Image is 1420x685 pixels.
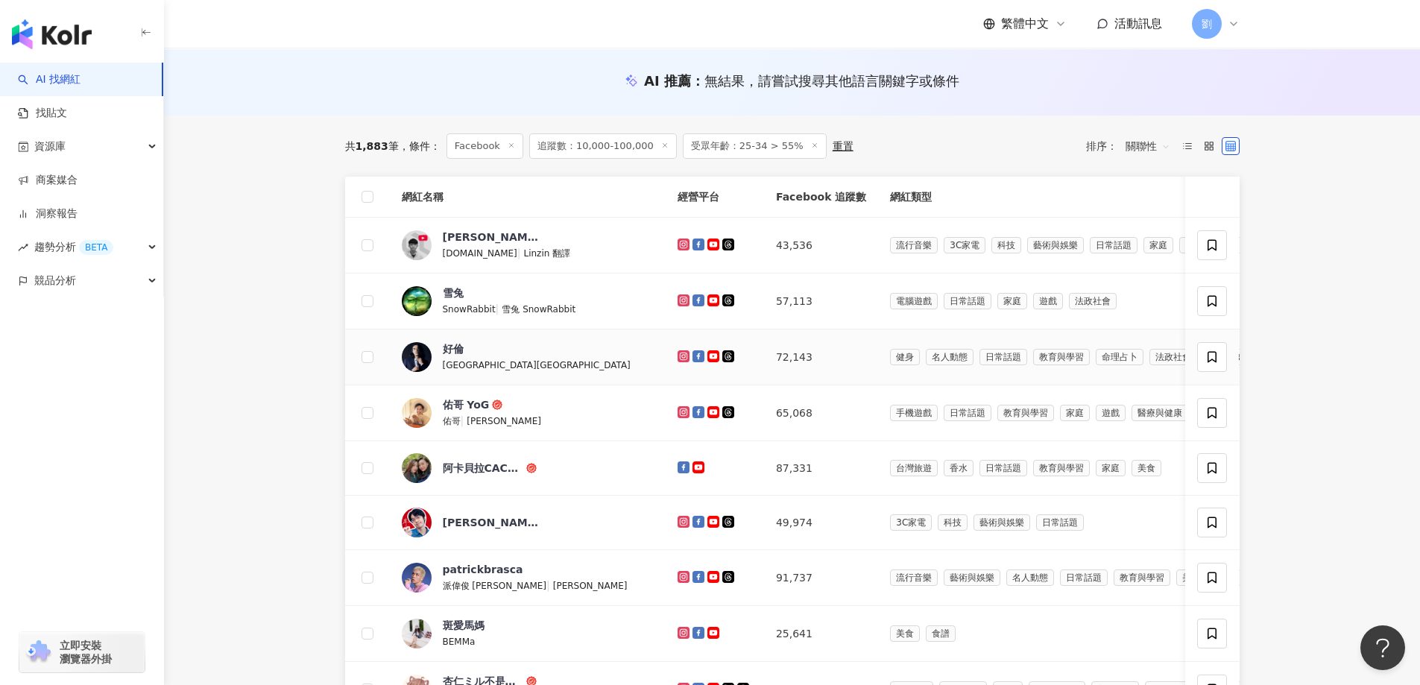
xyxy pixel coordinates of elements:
span: 醫療與健康 [1132,405,1188,421]
div: [PERSON_NAME] [443,230,540,244]
td: 72,143 [764,329,878,385]
span: 日常話題 [944,293,991,309]
span: | [546,579,553,591]
span: | [461,414,467,426]
span: 競品分析 [34,264,76,297]
div: [PERSON_NAME] [443,515,540,530]
div: 佑哥 YoG [443,397,490,412]
span: 活動訊息 [1114,16,1162,31]
span: SnowRabbit [443,304,496,315]
img: KOL Avatar [402,286,432,316]
th: 經營平台 [666,177,764,218]
span: 科技 [991,237,1021,253]
span: 手機遊戲 [890,405,938,421]
span: 家庭 [997,293,1027,309]
span: 法政社會 [1069,293,1117,309]
img: logo [12,19,92,49]
span: 家庭 [1096,460,1126,476]
td: 25,641 [764,606,878,662]
span: 藝術與娛樂 [974,514,1030,531]
th: 網紅類型 [878,177,1367,218]
span: 藝術與娛樂 [1027,237,1084,253]
span: 財經 [1179,237,1209,253]
span: 受眾年齡：25-34 > 55% [683,133,827,159]
span: Facebook [446,133,523,159]
span: 日常話題 [979,460,1027,476]
span: | [496,303,502,315]
img: KOL Avatar [402,230,432,260]
span: | [517,247,524,259]
span: rise [18,242,28,253]
div: 斑愛馬媽 [443,618,485,633]
th: Facebook 追蹤數 [764,177,878,218]
div: BETA [79,240,113,255]
a: KOL Avatar好倫[GEOGRAPHIC_DATA][GEOGRAPHIC_DATA] [402,341,654,373]
a: KOL Avatar阿卡貝拉CACA&BELLA [402,453,654,483]
div: 好倫 [443,341,464,356]
span: 繁體中文 [1001,16,1049,32]
span: [PERSON_NAME] [553,581,628,591]
a: chrome extension立即安裝 瀏覽器外掛 [19,632,145,672]
img: KOL Avatar [402,619,432,648]
th: 網紅名稱 [390,177,666,218]
div: 重置 [833,140,853,152]
span: 派偉俊 [PERSON_NAME] [443,581,547,591]
img: KOL Avatar [402,453,432,483]
a: 商案媒合 [18,173,78,188]
img: chrome extension [24,640,53,664]
td: 49,974 [764,496,878,550]
span: 教育與學習 [1033,349,1090,365]
span: 食譜 [926,625,956,642]
span: 佑哥 [443,416,461,426]
span: 科技 [938,514,968,531]
span: 趨勢分析 [34,230,113,264]
span: 命理占卜 [1096,349,1143,365]
span: 藝術與娛樂 [944,569,1000,586]
span: [GEOGRAPHIC_DATA][GEOGRAPHIC_DATA] [443,360,631,370]
span: 無結果，請嘗試搜尋其他語言關鍵字或條件 [704,73,959,89]
a: KOL Avatar佑哥 YoG佑哥|[PERSON_NAME] [402,397,654,429]
span: [PERSON_NAME] [467,416,541,426]
div: patrickbrasca [443,562,523,577]
span: 立即安裝 瀏覽器外掛 [60,639,112,666]
span: 美食 [1132,460,1161,476]
span: 日常話題 [979,349,1027,365]
img: KOL Avatar [402,563,432,593]
td: 43,536 [764,218,878,274]
span: 名人動態 [926,349,974,365]
a: KOL Avatar[PERSON_NAME][DOMAIN_NAME]|Linzin 翻譯 [402,230,654,261]
span: 教育與學習 [1033,460,1090,476]
div: 排序： [1086,134,1178,158]
span: Linzin 翻譯 [523,248,570,259]
img: KOL Avatar [402,508,432,537]
div: AI 推薦 ： [644,72,959,90]
span: 法政社會 [1149,349,1197,365]
span: 遊戲 [1033,293,1063,309]
span: 台灣旅遊 [890,460,938,476]
span: 家庭 [1143,237,1173,253]
span: 日常話題 [1090,237,1137,253]
span: 電腦遊戲 [890,293,938,309]
span: 關聯性 [1126,134,1170,158]
img: KOL Avatar [402,342,432,372]
span: 日常話題 [1060,569,1108,586]
span: 美食 [1176,569,1206,586]
td: 57,113 [764,274,878,329]
span: BEMMa [443,637,476,647]
td: 65,068 [764,385,878,441]
span: 教育與學習 [1114,569,1170,586]
img: KOL Avatar [402,398,432,428]
iframe: Help Scout Beacon - Open [1360,625,1405,670]
div: 阿卡貝拉CACA&BELLA [443,461,523,476]
a: KOL Avatarpatrickbrasca派偉俊 [PERSON_NAME]|[PERSON_NAME] [402,562,654,593]
td: 91,737 [764,550,878,606]
span: 家庭 [1060,405,1090,421]
span: 1,883 [356,140,388,152]
a: 找貼文 [18,106,67,121]
span: 遊戲 [1096,405,1126,421]
a: searchAI 找網紅 [18,72,81,87]
span: 條件 ： [399,140,441,152]
span: 流行音樂 [890,237,938,253]
a: KOL Avatar斑愛馬媽BEMMa [402,618,654,649]
span: 教育與學習 [997,405,1054,421]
